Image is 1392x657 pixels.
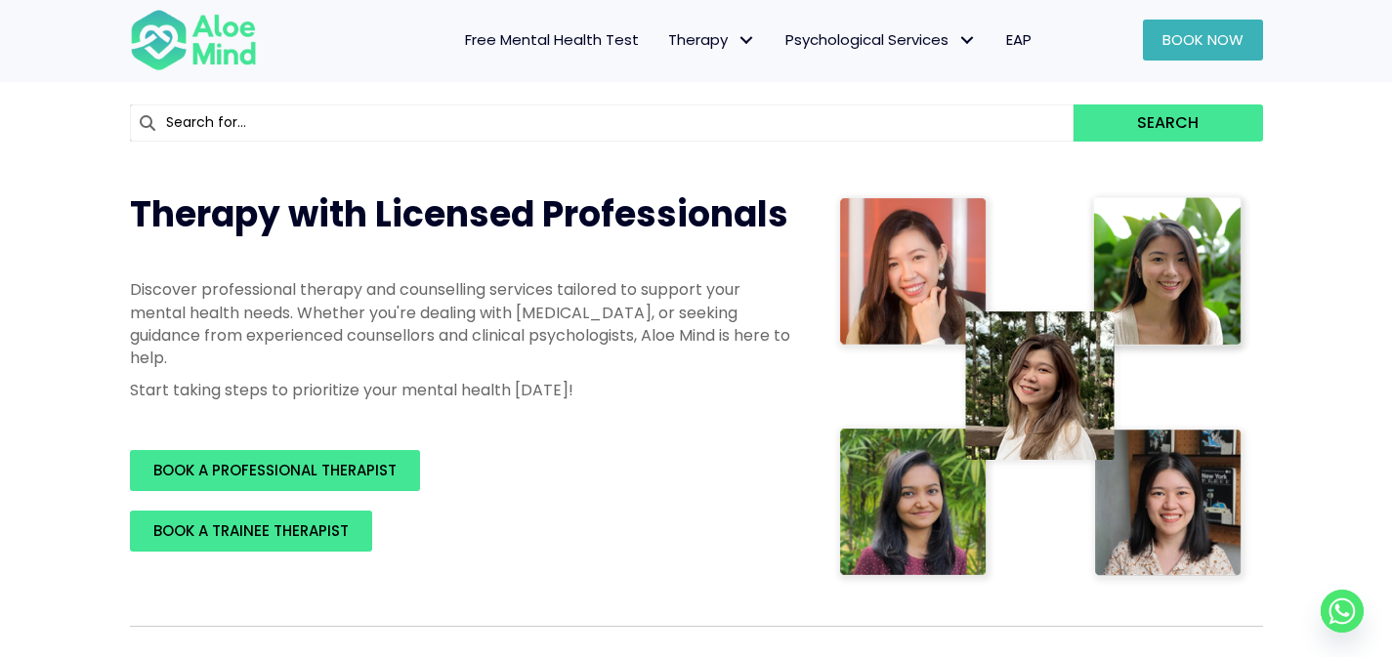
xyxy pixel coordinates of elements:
[771,20,991,61] a: Psychological ServicesPsychological Services: submenu
[1006,29,1032,50] span: EAP
[1321,590,1364,633] a: Whatsapp
[450,20,654,61] a: Free Mental Health Test
[282,20,1046,61] nav: Menu
[733,26,761,55] span: Therapy: submenu
[130,379,794,401] p: Start taking steps to prioritize your mental health [DATE]!
[465,29,639,50] span: Free Mental Health Test
[1162,29,1244,50] span: Book Now
[153,460,397,480] span: BOOK A PROFESSIONAL THERAPIST
[654,20,771,61] a: TherapyTherapy: submenu
[668,29,756,50] span: Therapy
[785,29,977,50] span: Psychological Services
[953,26,982,55] span: Psychological Services: submenu
[833,190,1251,587] img: Therapist collage
[130,511,372,552] a: BOOK A TRAINEE THERAPIST
[130,104,1075,142] input: Search for...
[1074,104,1262,142] button: Search
[1143,20,1263,61] a: Book Now
[991,20,1046,61] a: EAP
[153,520,349,541] span: BOOK A TRAINEE THERAPIST
[130,189,788,239] span: Therapy with Licensed Professionals
[130,278,794,369] p: Discover professional therapy and counselling services tailored to support your mental health nee...
[130,450,420,491] a: BOOK A PROFESSIONAL THERAPIST
[130,8,257,72] img: Aloe mind Logo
